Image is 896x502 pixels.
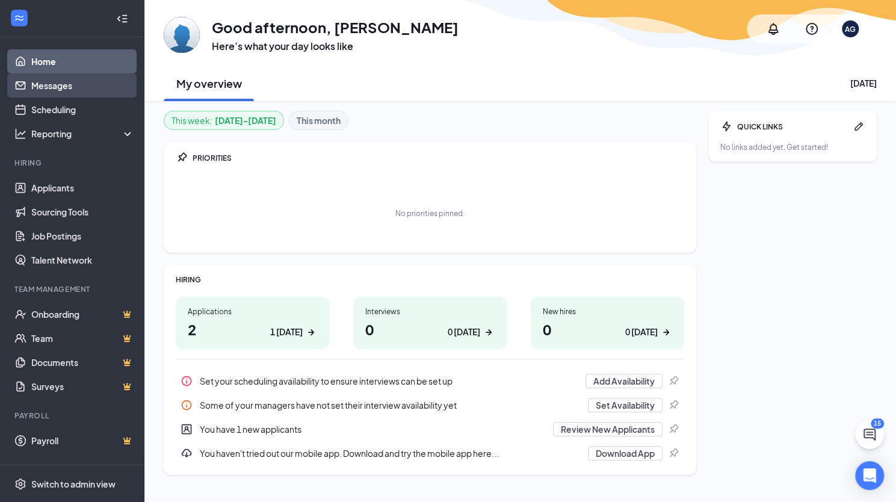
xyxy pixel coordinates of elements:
div: New hires [543,306,672,317]
div: 1 [DATE] [270,326,303,338]
a: InfoSet your scheduling availability to ensure interviews can be set upAdd AvailabilityPin [176,369,684,393]
svg: Pin [176,152,188,164]
svg: QuestionInfo [805,22,819,36]
a: Applications21 [DATE]ArrowRight [176,297,329,349]
a: InfoSome of your managers have not set their interview availability yetSet AvailabilityPin [176,393,684,417]
div: Some of your managers have not set their interview availability yet [200,399,581,411]
svg: Settings [14,478,26,490]
a: Messages [31,73,134,98]
div: You haven't tried out our mobile app. Download and try the mobile app here... [200,447,581,459]
svg: ChatActive [862,427,877,442]
svg: Bolt [720,120,732,132]
svg: Pin [667,375,679,387]
svg: ArrowRight [305,326,317,338]
div: Hiring [14,158,132,168]
div: Applications [188,306,317,317]
div: Payroll [14,411,132,421]
svg: ArrowRight [660,326,672,338]
svg: Collapse [116,13,128,25]
svg: Pin [667,399,679,411]
a: Interviews00 [DATE]ArrowRight [353,297,507,349]
div: Switch to admin view [31,478,116,490]
a: Sourcing Tools [31,200,134,224]
a: Scheduling [31,98,134,122]
div: 0 [DATE] [625,326,658,338]
button: Download App [588,446,663,460]
a: PayrollCrown [31,429,134,453]
div: 15 [871,418,884,429]
svg: Pin [667,423,679,435]
div: Reporting [31,128,135,140]
div: AG [845,24,856,34]
h1: 0 [543,319,672,339]
a: Talent Network [31,248,134,272]
div: You have 1 new applicants [176,417,684,441]
h1: 2 [188,319,317,339]
div: Set your scheduling availability to ensure interviews can be set up [200,375,578,387]
a: UserEntityYou have 1 new applicantsReview New ApplicantsPin [176,417,684,441]
svg: Download [181,447,193,459]
svg: Notifications [766,22,780,36]
svg: UserEntity [181,423,193,435]
div: Interviews [365,306,495,317]
a: TeamCrown [31,326,134,350]
div: You have 1 new applicants [200,423,546,435]
a: OnboardingCrown [31,302,134,326]
button: ChatActive [855,420,884,449]
div: Open Intercom Messenger [855,461,884,490]
svg: ArrowRight [483,326,495,338]
svg: Analysis [14,128,26,140]
svg: Pin [667,447,679,459]
div: HIRING [176,274,684,285]
h1: Good afternoon, [PERSON_NAME] [212,17,459,37]
h2: My overview [176,76,242,91]
h1: 0 [365,319,495,339]
div: 0 [DATE] [448,326,480,338]
svg: Info [181,399,193,411]
svg: WorkstreamLogo [13,12,25,24]
a: Applicants [31,176,134,200]
button: Add Availability [585,374,663,388]
div: No priorities pinned. [395,208,465,218]
div: Some of your managers have not set their interview availability yet [176,393,684,417]
div: PRIORITIES [193,153,684,163]
div: [DATE] [850,77,877,89]
img: Ami Gammell [164,17,200,53]
a: SurveysCrown [31,374,134,398]
a: DownloadYou haven't tried out our mobile app. Download and try the mobile app here...Download AppPin [176,441,684,465]
svg: Pen [853,120,865,132]
button: Review New Applicants [553,422,663,436]
button: Set Availability [588,398,663,412]
div: You haven't tried out our mobile app. Download and try the mobile app here... [176,441,684,465]
a: Home [31,49,134,73]
div: No links added yet. Get started! [720,142,865,152]
b: [DATE] - [DATE] [215,114,276,127]
div: This week : [171,114,276,127]
div: Set your scheduling availability to ensure interviews can be set up [176,369,684,393]
div: Team Management [14,284,132,294]
a: New hires00 [DATE]ArrowRight [531,297,684,349]
svg: Info [181,375,193,387]
h3: Here’s what your day looks like [212,40,459,53]
div: QUICK LINKS [737,122,848,132]
a: DocumentsCrown [31,350,134,374]
b: This month [297,114,341,127]
a: Job Postings [31,224,134,248]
